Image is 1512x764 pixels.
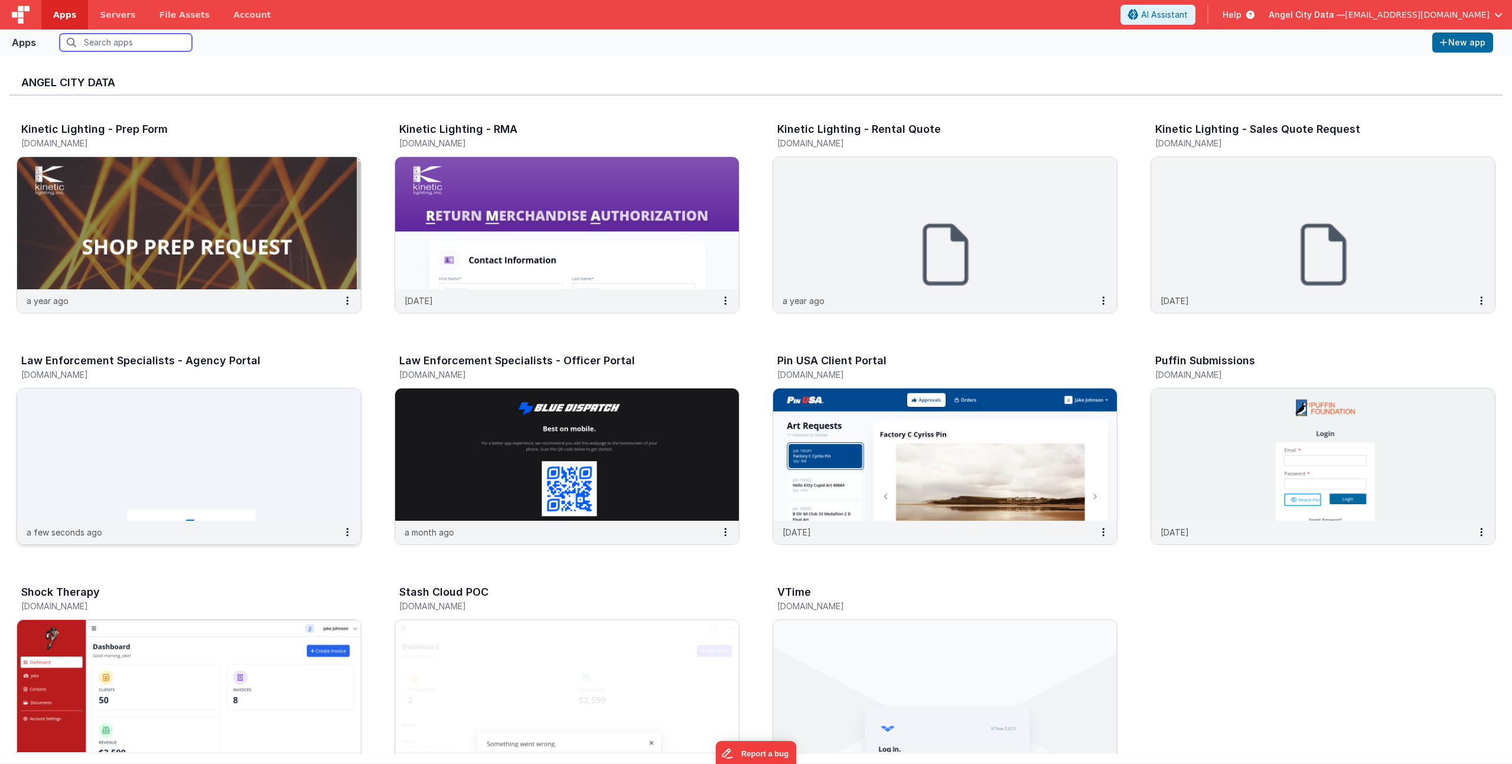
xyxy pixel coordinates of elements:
span: [EMAIL_ADDRESS][DOMAIN_NAME] [1345,9,1490,21]
p: a year ago [783,295,825,307]
h5: [DOMAIN_NAME] [21,139,332,148]
p: a few seconds ago [27,526,102,538]
p: a month ago [405,526,454,538]
h3: Kinetic Lighting - RMA [399,123,517,135]
h5: [DOMAIN_NAME] [399,139,710,148]
p: a year ago [27,295,69,307]
p: [DATE] [405,295,433,307]
span: AI Assistant [1141,9,1188,21]
h5: [DOMAIN_NAME] [1155,139,1466,148]
button: New app [1432,32,1493,53]
h5: [DOMAIN_NAME] [1155,370,1466,379]
button: AI Assistant [1120,5,1195,25]
h3: Angel City Data [21,77,1491,89]
span: Apps [53,9,76,21]
h3: Law Enforcement Specialists - Agency Portal [21,355,260,367]
span: Help [1223,9,1241,21]
h3: Shock Therapy [21,586,100,598]
h5: [DOMAIN_NAME] [21,602,332,610]
h3: Kinetic Lighting - Prep Form [21,123,168,135]
p: [DATE] [1161,295,1189,307]
h3: Pin USA Client Portal [777,355,887,367]
h3: Kinetic Lighting - Rental Quote [777,123,941,135]
h3: Stash Cloud POC [399,586,488,598]
h5: [DOMAIN_NAME] [399,602,710,610]
h3: Kinetic Lighting - Sales Quote Request [1155,123,1360,135]
span: Angel City Data — [1269,9,1345,21]
p: [DATE] [783,526,811,538]
h3: Puffin Submissions [1155,355,1255,367]
h5: [DOMAIN_NAME] [21,370,332,379]
h3: VTime [777,586,811,598]
p: [DATE] [1161,526,1189,538]
h5: [DOMAIN_NAME] [777,602,1088,610]
div: Apps [12,35,36,50]
button: Angel City Data — [EMAIL_ADDRESS][DOMAIN_NAME] [1269,9,1503,21]
h3: Law Enforcement Specialists - Officer Portal [399,355,635,367]
span: Servers [100,9,135,21]
h5: [DOMAIN_NAME] [399,370,710,379]
h5: [DOMAIN_NAME] [777,139,1088,148]
input: Search apps [60,34,192,51]
span: File Assets [159,9,210,21]
h5: [DOMAIN_NAME] [777,370,1088,379]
